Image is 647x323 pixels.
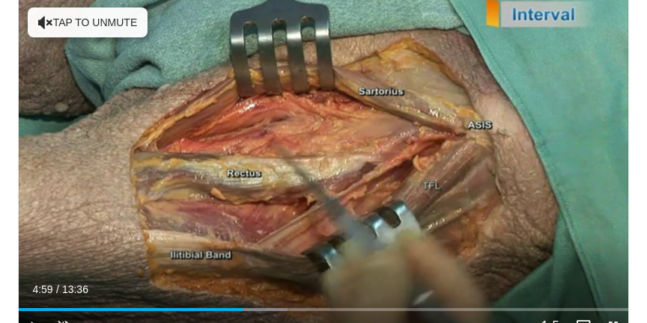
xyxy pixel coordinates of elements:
span: / [56,283,59,295]
span: 4:59 [32,283,52,295]
span: 13:36 [62,283,88,295]
button: Tap to unmute [28,7,148,37]
div: Progress Bar [19,308,628,311]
